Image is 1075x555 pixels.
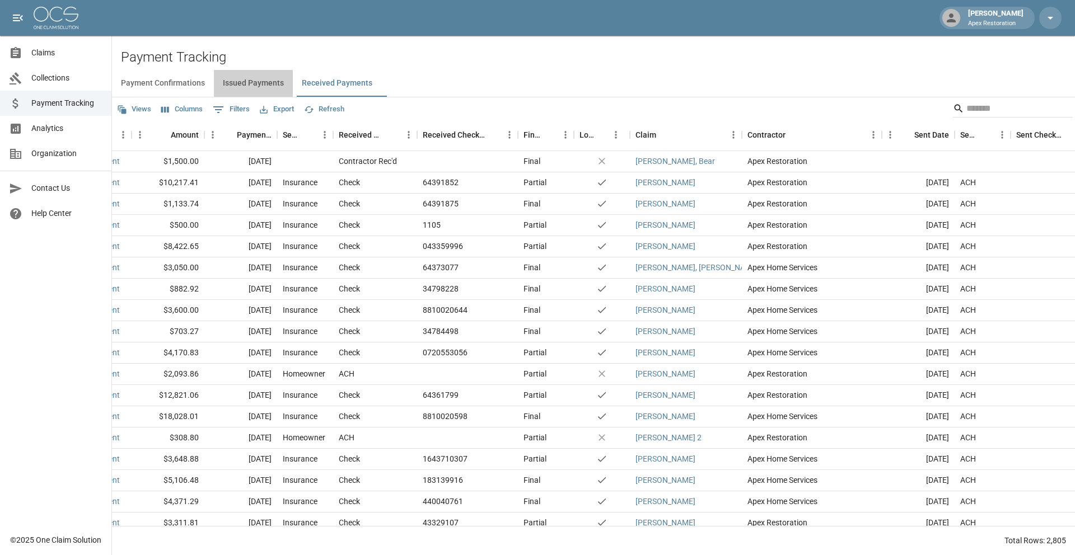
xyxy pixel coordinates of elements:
[132,364,204,385] div: $2,093.86
[882,491,955,512] div: [DATE]
[339,496,360,507] div: Check
[132,342,204,364] div: $4,170.83
[112,70,214,97] button: Payment Confirmations
[204,385,277,406] div: [DATE]
[882,512,955,534] div: [DATE]
[339,432,354,443] div: ACH
[237,119,272,150] div: Payment Date
[960,496,976,507] div: ACH
[293,70,381,97] button: Received Payments
[283,389,317,401] div: Insurance
[960,411,976,422] div: ACH
[423,177,459,188] div: 64391852
[747,119,786,150] div: Contractor
[112,70,1075,97] div: dynamic tabs
[339,219,360,231] div: Check
[114,101,154,118] button: Views
[339,474,360,486] div: Check
[155,127,171,143] button: Sort
[882,321,955,342] div: [DATE]
[423,474,463,486] div: 183139916
[339,119,385,150] div: Received Method
[132,300,204,321] div: $3,600.00
[339,262,360,273] div: Check
[204,427,277,449] div: [DATE]
[204,470,277,491] div: [DATE]
[635,283,695,294] a: [PERSON_NAME]
[518,119,574,150] div: Final/Partial
[283,304,317,316] div: Insurance
[635,156,715,167] a: [PERSON_NAME], Bear
[742,236,882,257] div: Apex Restoration
[132,385,204,406] div: $12,821.06
[115,126,132,143] button: Menu
[283,453,317,464] div: Insurance
[423,347,468,358] div: 0720553056
[7,7,29,29] button: open drawer
[524,347,546,358] div: Partial
[158,101,205,118] button: Select columns
[485,127,501,143] button: Sort
[742,491,882,512] div: Apex Home Services
[635,304,695,316] a: [PERSON_NAME]
[301,101,347,118] button: Refresh
[339,368,354,379] div: ACH
[742,215,882,236] div: Apex Restoration
[524,496,540,507] div: Final
[132,427,204,449] div: $308.80
[630,119,742,150] div: Claim
[132,406,204,427] div: $18,028.01
[914,119,949,150] div: Sent Date
[742,119,882,150] div: Contractor
[301,127,316,143] button: Sort
[524,517,546,528] div: Partial
[423,219,441,231] div: 1105
[333,119,417,150] div: Received Method
[283,474,317,486] div: Insurance
[204,279,277,300] div: [DATE]
[960,304,976,316] div: ACH
[635,347,695,358] a: [PERSON_NAME]
[204,172,277,194] div: [DATE]
[524,368,546,379] div: Partial
[31,72,102,84] span: Collections
[882,342,955,364] div: [DATE]
[204,126,221,143] button: Menu
[524,411,540,422] div: Final
[1004,535,1066,546] div: Total Rows: 2,805
[31,123,102,134] span: Analytics
[742,449,882,470] div: Apex Home Services
[257,101,297,118] button: Export
[960,453,976,464] div: ACH
[31,47,102,59] span: Claims
[283,241,317,252] div: Insurance
[524,389,546,401] div: Partial
[31,208,102,219] span: Help Center
[882,364,955,385] div: [DATE]
[204,151,277,172] div: [DATE]
[635,368,695,379] a: [PERSON_NAME]
[501,126,518,143] button: Menu
[899,127,914,143] button: Sort
[524,177,546,188] div: Partial
[132,194,204,215] div: $1,133.74
[656,127,672,143] button: Sort
[204,449,277,470] div: [DATE]
[960,198,976,209] div: ACH
[742,427,882,449] div: Apex Restoration
[725,126,742,143] button: Menu
[960,241,976,252] div: ACH
[204,236,277,257] div: [DATE]
[339,198,360,209] div: Check
[132,236,204,257] div: $8,422.65
[635,517,695,528] a: [PERSON_NAME]
[132,172,204,194] div: $10,217.41
[635,432,702,443] a: [PERSON_NAME] 2
[742,194,882,215] div: Apex Restoration
[960,347,976,358] div: ACH
[132,126,148,143] button: Menu
[742,151,882,172] div: Apex Restoration
[882,194,955,215] div: [DATE]
[339,241,360,252] div: Check
[316,126,333,143] button: Menu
